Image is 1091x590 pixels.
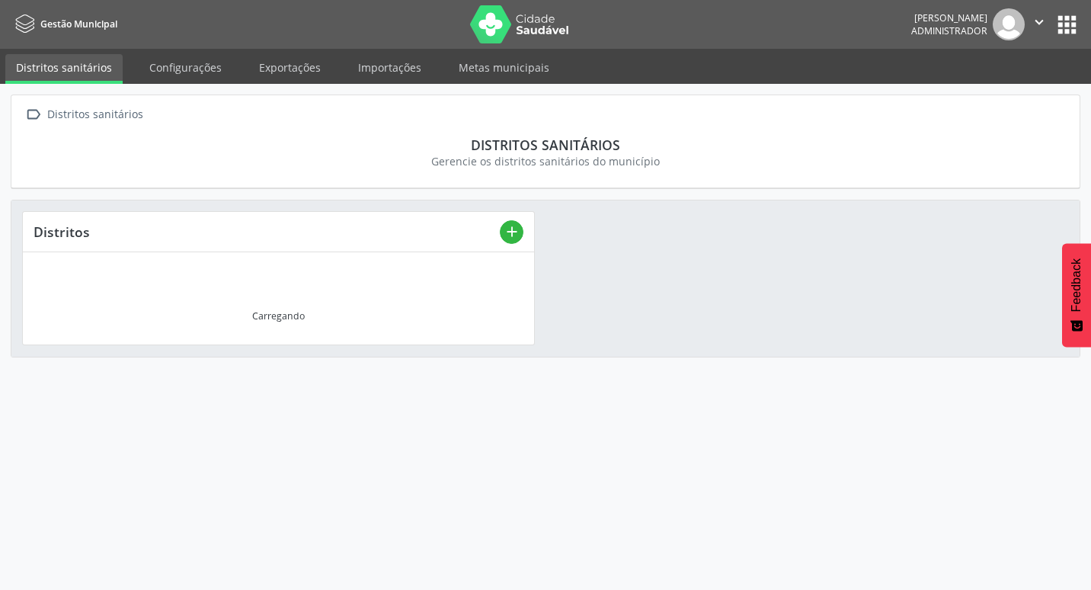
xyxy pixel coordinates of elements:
[252,309,305,322] div: Carregando
[500,220,523,244] button: add
[993,8,1025,40] img: img
[448,54,560,81] a: Metas municipais
[1025,8,1054,40] button: 
[33,153,1058,169] div: Gerencie os distritos sanitários do município
[22,104,44,126] i: 
[347,54,432,81] a: Importações
[248,54,331,81] a: Exportações
[40,18,117,30] span: Gestão Municipal
[22,104,146,126] a:  Distritos sanitários
[33,136,1058,153] div: Distritos sanitários
[911,24,987,37] span: Administrador
[911,11,987,24] div: [PERSON_NAME]
[139,54,232,81] a: Configurações
[1070,258,1083,312] span: Feedback
[1054,11,1080,38] button: apps
[1031,14,1048,30] i: 
[1062,243,1091,347] button: Feedback - Mostrar pesquisa
[34,223,500,240] div: Distritos
[44,104,146,126] div: Distritos sanitários
[11,11,117,37] a: Gestão Municipal
[504,223,520,240] i: add
[5,54,123,84] a: Distritos sanitários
